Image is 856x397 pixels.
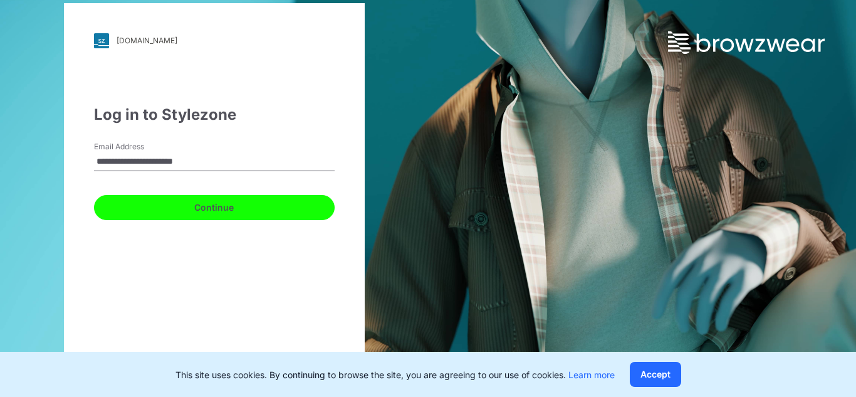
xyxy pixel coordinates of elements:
a: [DOMAIN_NAME] [94,33,335,48]
div: [DOMAIN_NAME] [117,36,177,45]
label: Email Address [94,141,182,152]
a: Learn more [568,369,615,380]
img: browzwear-logo.73288ffb.svg [668,31,825,54]
p: This site uses cookies. By continuing to browse the site, you are agreeing to our use of cookies. [175,368,615,381]
div: Log in to Stylezone [94,103,335,126]
img: svg+xml;base64,PHN2ZyB3aWR0aD0iMjgiIGhlaWdodD0iMjgiIHZpZXdCb3g9IjAgMCAyOCAyOCIgZmlsbD0ibm9uZSIgeG... [94,33,109,48]
button: Continue [94,195,335,220]
button: Accept [630,362,681,387]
